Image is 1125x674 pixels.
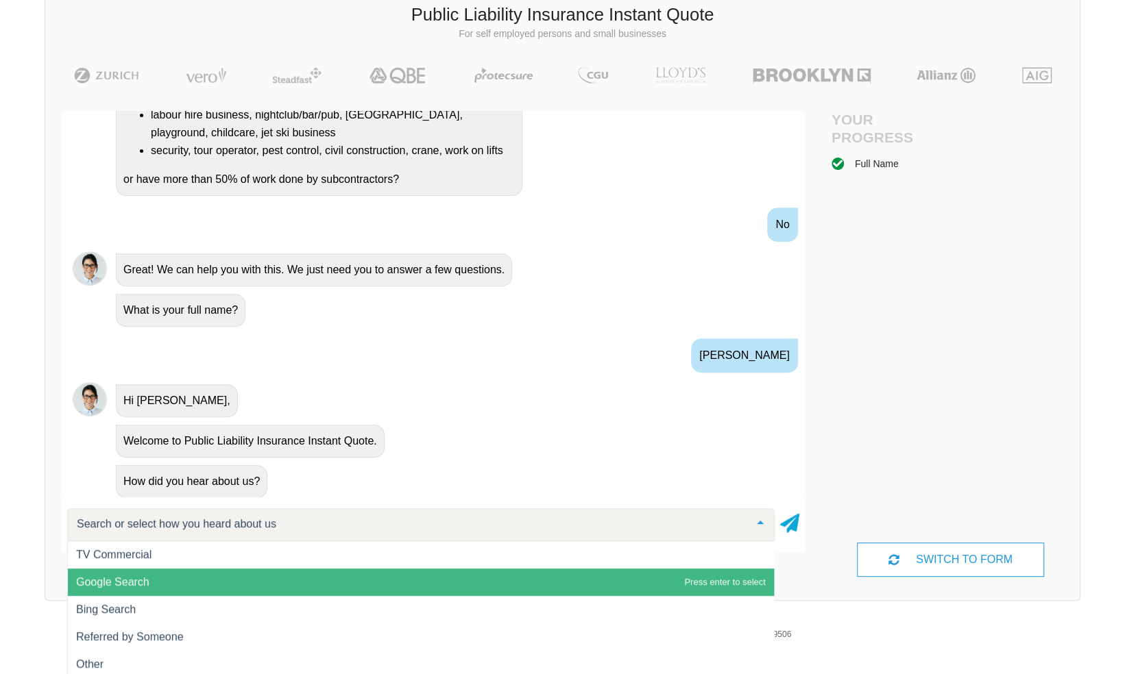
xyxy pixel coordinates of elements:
img: Protecsure | Public Liability Insurance [469,67,538,84]
img: Zurich | Public Liability Insurance [68,67,145,84]
img: Brooklyn | Public Liability Insurance [747,67,875,84]
img: Steadfast | Public Liability Insurance [267,67,327,84]
img: AIG | Public Liability Insurance [1017,67,1057,84]
span: Other [76,658,104,670]
img: Chatbot | PLI [73,382,107,416]
p: For self employed persons and small businesses [56,27,1069,41]
div: What is your full name? [116,294,245,327]
div: Great! We can help you with this. We just need you to answer a few questions. [116,253,512,286]
h4: Your Progress [832,111,951,145]
h3: Public Liability Insurance Instant Quote [56,3,1069,27]
img: LLOYD's | Public Liability Insurance [648,67,714,84]
div: How did you hear about us? [116,465,267,498]
span: TV Commercial [76,549,152,560]
li: labour hire business, nightclub/bar/pub, [GEOGRAPHIC_DATA], playground, childcare, jet ski business [151,106,515,142]
div: Hi [PERSON_NAME], [116,384,238,417]
div: [PERSON_NAME] [691,338,798,373]
img: Chatbot | PLI [73,251,107,286]
img: QBE | Public Liability Insurance [361,67,435,84]
span: Google Search [76,576,149,588]
div: Welcome to Public Liability Insurance Instant Quote. [116,425,385,458]
img: Allianz | Public Liability Insurance [910,67,982,84]
div: Full Name [855,156,899,171]
div: No [767,208,797,242]
li: security, tour operator, pest control, civil construction, crane, work on lifts [151,142,515,160]
img: CGU | Public Liability Insurance [572,67,614,84]
input: Search or select how you heard about us [73,517,747,531]
div: SWITCH TO FORM [857,542,1044,577]
img: Vero | Public Liability Insurance [180,67,232,84]
span: Bing Search [76,603,136,615]
span: Referred by Someone [76,631,184,642]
